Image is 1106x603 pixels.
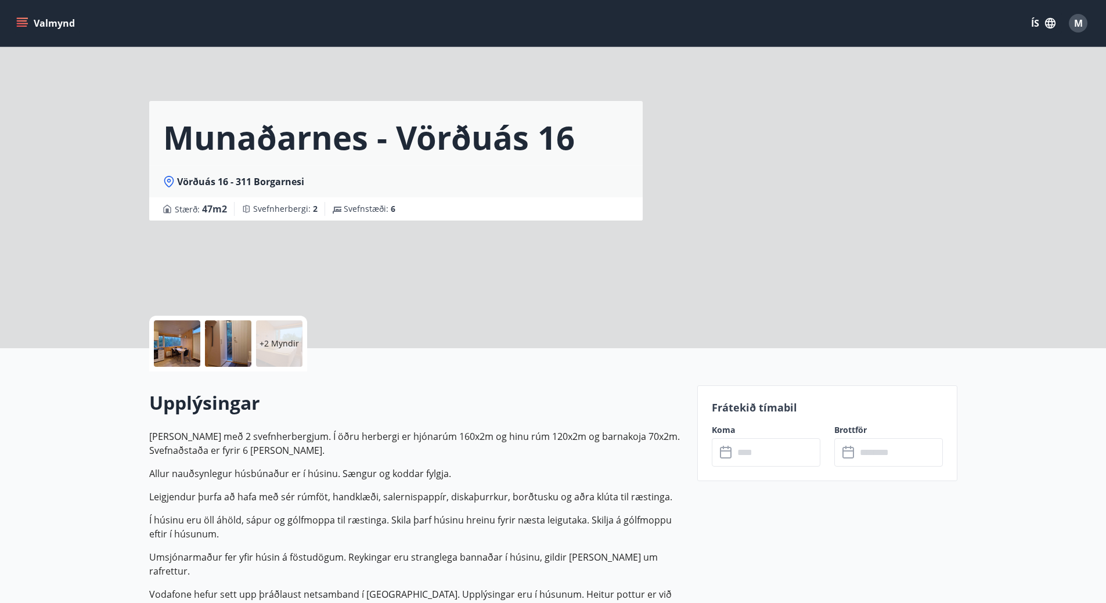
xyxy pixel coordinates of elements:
span: 6 [391,203,395,214]
p: Í húsinu eru öll áhöld, sápur og gólfmoppa til ræstinga. Skila þarf húsinu hreinu fyrir næsta lei... [149,513,683,541]
p: Allur nauðsynlegur húsbúnaður er í húsinu. Sængur og koddar fylgja. [149,467,683,481]
button: menu [14,13,80,34]
button: ÍS [1025,13,1062,34]
p: [PERSON_NAME] með 2 svefnherbergjum. Í öðru herbergi er hjónarúm 160x2m og hinu rúm 120x2m og bar... [149,429,683,457]
span: Vörðuás 16 - 311 Borgarnesi [177,175,304,188]
p: Frátekið tímabil [712,400,943,415]
span: M [1074,17,1083,30]
p: Umsjónarmaður fer yfir húsin á föstudögum. Reykingar eru stranglega bannaðar í húsinu, gildir [PE... [149,550,683,578]
span: Stærð : [175,202,227,216]
button: M [1064,9,1092,37]
p: Leigjendur þurfa að hafa með sér rúmföt, handklæði, salernispappír, diskaþurrkur, borðtusku og að... [149,490,683,504]
h1: Munaðarnes - Vörðuás 16 [163,115,575,159]
span: Svefnstæði : [344,203,395,215]
span: 2 [313,203,318,214]
span: Svefnherbergi : [253,203,318,215]
p: +2 Myndir [260,338,299,349]
span: 47 m2 [202,203,227,215]
label: Koma [712,424,820,436]
h2: Upplýsingar [149,390,683,416]
label: Brottför [834,424,943,436]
